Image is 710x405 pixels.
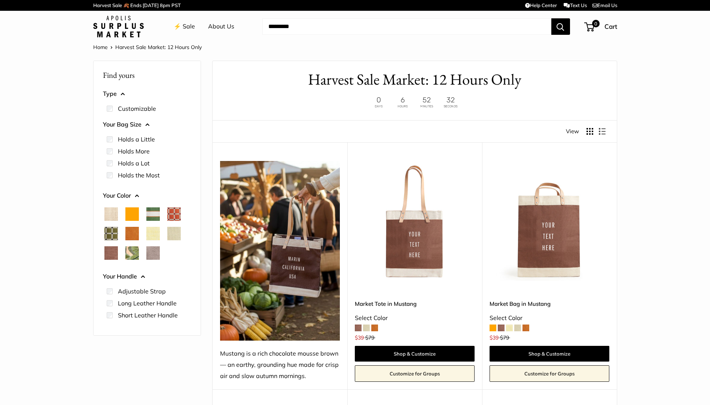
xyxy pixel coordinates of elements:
label: Customizable [118,104,156,113]
a: Home [93,44,108,51]
a: Help Center [525,2,557,8]
button: Mustang [104,246,118,260]
span: Cart [604,22,617,30]
label: Short Leather Handle [118,311,178,320]
a: Market Bag in Mustang [490,299,609,308]
button: Mint Sorbet [167,227,181,240]
a: Customize for Groups [355,365,475,382]
a: Customize for Groups [490,365,609,382]
button: Search [551,18,570,35]
a: Shop & Customize [490,346,609,362]
button: Your Handle [103,271,191,282]
label: Long Leather Handle [118,299,177,308]
img: Market Bag in Mustang [490,161,609,281]
nav: Breadcrumb [93,42,202,52]
span: $39 [490,334,499,341]
img: Market Tote in Mustang [355,161,475,281]
a: Market Tote in MustangMarket Tote in Mustang [355,161,475,281]
span: $79 [365,334,374,341]
a: Market Tote in Mustang [355,299,475,308]
button: Palm Leaf [125,246,139,260]
p: Find yours [103,68,191,82]
button: Display products as grid [586,128,593,135]
span: $39 [355,334,364,341]
div: Mustang is a rich chocolate mousse brown — an earthy, grounding hue made for crisp air and slow a... [220,348,340,382]
span: $79 [500,334,509,341]
label: Holds a Lot [118,159,150,168]
a: Text Us [564,2,586,8]
button: Type [103,88,191,100]
button: Court Green [146,207,160,221]
img: Apolis: Surplus Market [93,16,144,37]
input: Search... [262,18,551,35]
a: Shop & Customize [355,346,475,362]
span: View [566,126,579,137]
div: Select Color [490,313,609,324]
label: Holds a Little [118,135,155,144]
button: Chenille Window Sage [104,227,118,240]
a: 0 Cart [585,21,617,33]
button: Chenille Window Brick [167,207,181,221]
label: Adjustable Strap [118,287,166,296]
button: Cognac [125,227,139,240]
h1: Harvest Sale Market: 12 Hours Only [224,68,606,91]
button: Display products as list [599,128,606,135]
div: Select Color [355,313,475,324]
a: Email Us [592,2,617,8]
button: Taupe [146,246,160,260]
a: About Us [208,21,234,32]
label: Holds More [118,147,150,156]
button: Natural [104,207,118,221]
a: Market Bag in MustangMarket Bag in Mustang [490,161,609,281]
img: 12 hours only. Ends at 8pm [368,95,461,110]
button: Orange [125,207,139,221]
span: 0 [592,20,599,27]
a: ⚡️ Sale [174,21,195,32]
img: Mustang is a rich chocolate mousse brown — an earthy, grounding hue made for crisp air and slow a... [220,161,340,341]
label: Holds the Most [118,171,160,180]
span: Harvest Sale Market: 12 Hours Only [115,44,202,51]
button: Daisy [146,227,160,240]
button: Your Color [103,190,191,201]
button: Your Bag Size [103,119,191,130]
